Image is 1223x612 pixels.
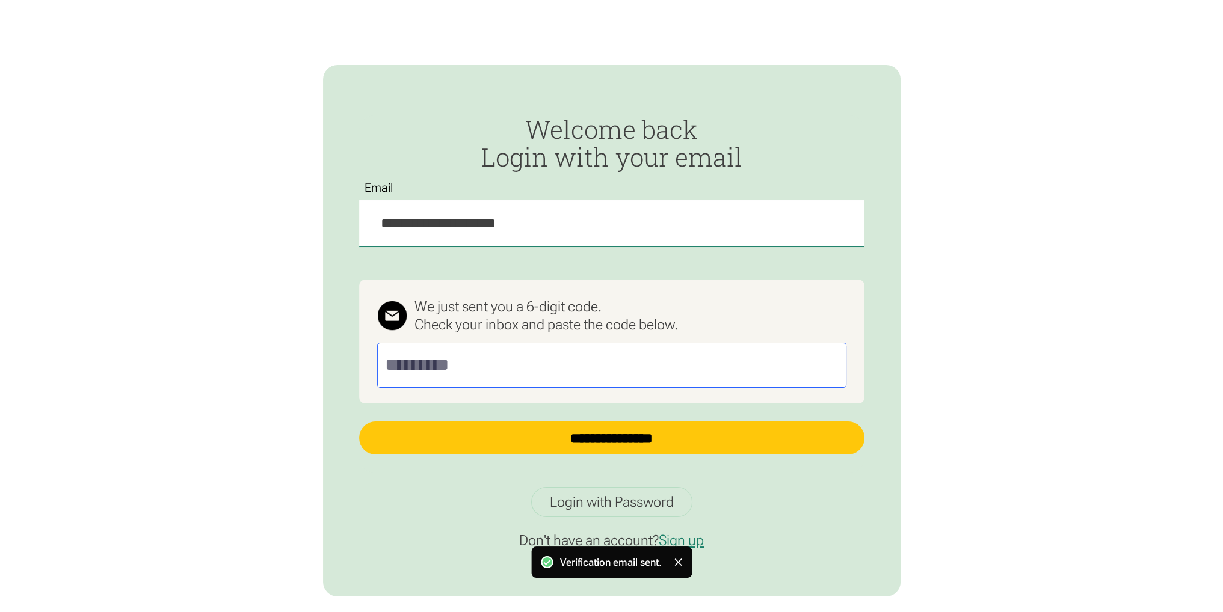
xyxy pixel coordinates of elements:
div: Verification email sent. [560,554,662,571]
label: Email [359,181,399,195]
p: Don't have an account? [359,531,864,549]
h2: Welcome back Login with your email [359,115,864,171]
div: Login with Password [550,493,674,511]
div: We just sent you a 6-digit code. Check your inbox and paste the code below. [414,298,678,334]
a: Sign up [659,532,704,549]
form: Passwordless Login [359,115,864,473]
